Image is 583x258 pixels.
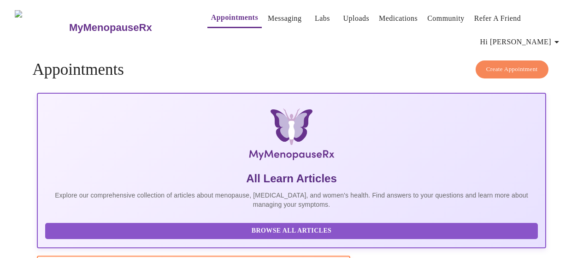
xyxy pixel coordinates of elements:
a: Appointments [211,11,258,24]
button: Medications [375,9,421,28]
button: Appointments [207,8,262,28]
a: Labs [315,12,330,25]
button: Community [424,9,468,28]
h3: MyMenopauseRx [69,22,152,34]
img: MyMenopauseRx Logo [15,10,68,45]
button: Hi [PERSON_NAME] [477,33,566,51]
span: Create Appointment [486,64,538,75]
img: MyMenopauseRx Logo [122,108,461,164]
span: Hi [PERSON_NAME] [480,36,562,48]
button: Browse All Articles [45,223,537,239]
a: Community [427,12,465,25]
button: Uploads [340,9,373,28]
a: Browse All Articles [45,226,540,234]
a: Medications [379,12,418,25]
a: Uploads [343,12,370,25]
a: Refer a Friend [474,12,521,25]
a: MyMenopauseRx [68,12,188,44]
button: Messaging [264,9,305,28]
button: Create Appointment [476,60,548,78]
button: Refer a Friend [471,9,525,28]
p: Explore our comprehensive collection of articles about menopause, [MEDICAL_DATA], and women's hea... [45,191,537,209]
span: Browse All Articles [54,225,528,237]
h4: Appointments [32,60,550,79]
h5: All Learn Articles [45,171,537,186]
button: Labs [308,9,337,28]
a: Messaging [268,12,301,25]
